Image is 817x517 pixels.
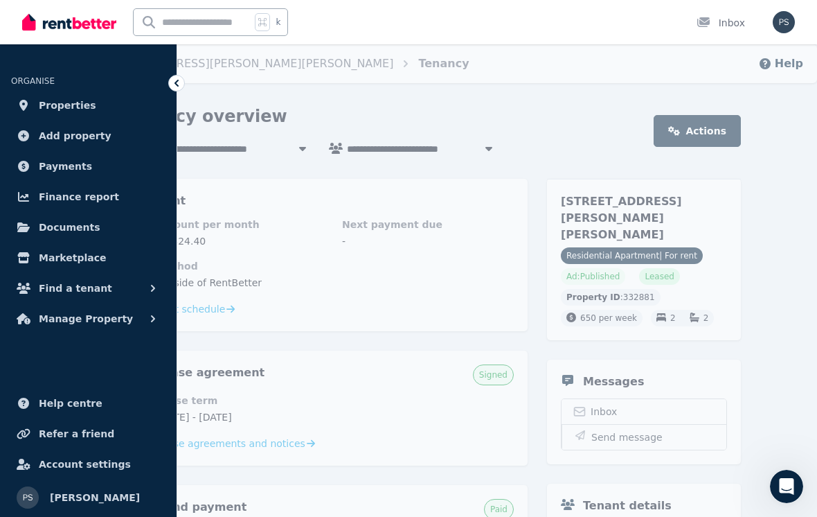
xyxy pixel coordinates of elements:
dt: Amount per month [156,218,328,231]
div: Close [243,6,268,30]
a: Properties [11,91,165,119]
span: [PERSON_NAME] [50,489,140,506]
span: Ad: Published [566,271,620,282]
span: Payments [39,158,92,175]
div: I'm a landlord looking for a tenant [79,208,267,238]
div: : 332881 [561,289,661,306]
div: The RentBetter Team says… [11,80,266,189]
h1: RentBetter [106,7,166,17]
button: Manage Property [11,305,165,333]
span: Lease agreements and notices [156,437,305,450]
span: Add property [39,128,111,144]
span: 650 per week [580,313,637,323]
span: Documents [39,219,100,236]
div: Prashanth says… [11,208,266,249]
b: Residential [109,258,170,270]
button: Find a tenant [11,274,165,302]
span: Refer a friend [39,426,114,442]
button: Home [217,6,243,32]
div: Inbox [697,16,745,30]
img: Prashanth shetty [773,11,795,33]
span: Rent schedule [156,302,225,316]
div: Hey there 👋 Welcome to RentBetter!On RentBetter, taking control and managing your property is eas... [11,80,227,178]
h5: Tenant details [583,498,672,514]
div: That's awesome. [22,353,216,367]
span: k [276,17,280,28]
div: Residential Property [157,313,255,326]
div: [DATE] [11,189,266,208]
span: Signed [479,369,508,380]
a: Actions [654,115,741,147]
span: Help centre [39,395,102,412]
span: ORGANISE [11,76,55,86]
span: Finance report [39,189,119,205]
nav: Breadcrumb [44,44,486,83]
div: Is your property aResidentialProperty or aCommercialProperty? [11,249,227,293]
button: Upload attachment [66,411,77,422]
span: Leased [645,271,674,282]
img: Profile image for Jodie [78,8,100,30]
span: Properties [39,97,96,114]
span: Send message [591,430,663,444]
a: Inbox [562,399,726,424]
dd: $2,824.40 [156,234,328,248]
div: We can help you find a tenant and you'll be able to create an ad on Australia's leading property ... [22,374,216,483]
b: What can we help you with [DATE]? [22,157,216,168]
a: Rent schedule [156,302,235,316]
div: On RentBetter, taking control and managing your property is easier than ever before. [22,109,216,150]
img: RentBetter [22,12,116,33]
div: The RentBetter Team says… [11,249,266,304]
span: [STREET_ADDRESS][PERSON_NAME][PERSON_NAME] [561,195,682,241]
h5: Messages [583,374,644,390]
h5: Bond payment [156,499,246,516]
button: Gif picker [44,411,55,422]
a: [STREET_ADDRESS][PERSON_NAME][PERSON_NAME] [100,57,393,70]
h1: Tenancy overview [120,105,287,128]
dd: Outside of RentBetter [156,276,514,290]
div: Hey there 👋 Welcome to RentBetter! [22,88,216,102]
a: Lease agreements and notices [156,437,315,450]
div: Is your property a Property or a Property? [22,258,216,285]
textarea: Message… [12,382,265,405]
span: Property ID [566,292,620,303]
span: Manage Property [39,310,133,327]
a: Finance report [11,183,165,211]
div: I'm a landlord looking for a tenant [90,216,255,230]
img: Prashanth shetty [17,487,39,509]
div: Prashanth says… [11,304,266,346]
span: Find a tenant [39,280,112,297]
a: Account settings [11,450,165,478]
button: go back [9,6,35,32]
a: Documents [11,213,165,241]
dt: Lease term [156,394,328,408]
span: Inbox [591,405,617,419]
span: Paid [490,504,508,515]
span: 2 [703,313,709,323]
button: Emoji picker [21,411,33,422]
h5: Lease agreement [156,365,264,381]
dd: - [342,234,514,248]
button: Start recording [88,411,99,422]
img: Profile image for Earl [59,8,81,30]
b: Commercial [41,272,105,283]
span: Residential Apartment | For rent [561,247,703,264]
dd: [DATE] - [DATE] [156,410,328,424]
iframe: Intercom live chat [770,470,803,503]
a: Marketplace [11,244,165,272]
a: Payments [11,152,165,180]
span: 2 [670,313,676,323]
button: Send message [562,424,726,450]
button: Send a message… [237,405,260,428]
img: Profile image for Jeremy [39,8,62,30]
dt: Next payment due [342,218,514,231]
a: Help centre [11,389,165,417]
span: Marketplace [39,249,106,266]
p: Back in 2 hours [117,17,187,31]
div: Residential Property [146,304,266,335]
span: Account settings [39,456,131,473]
button: Help [758,55,803,72]
a: Refer a friend [11,420,165,448]
a: Tenancy [418,57,469,70]
a: Add property [11,122,165,150]
dt: Method [156,259,514,273]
